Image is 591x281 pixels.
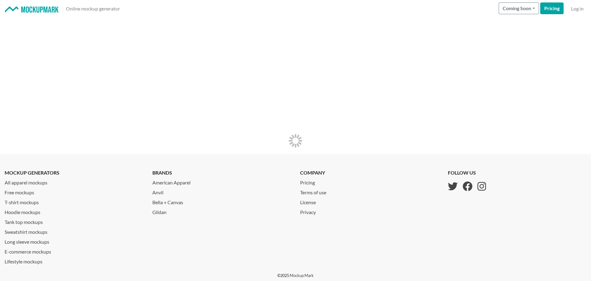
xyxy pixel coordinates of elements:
a: Tank top mockups [5,216,143,226]
p: mockup generators [5,169,143,176]
a: Pricing [540,2,564,14]
a: Pricing [300,176,331,186]
a: Online mockup generator [63,2,123,15]
a: Terms of use [300,186,331,196]
img: Mockup Mark [5,6,58,13]
a: Hoodie mockups [5,206,143,216]
a: E-commerce mockups [5,246,143,255]
a: Bella + Canvas [152,196,291,206]
a: Privacy [300,206,331,216]
a: Sweatshirt mockups [5,226,143,236]
p: follow us [448,169,486,176]
a: Anvil [152,186,291,196]
a: Gildan [152,206,291,216]
p: brands [152,169,291,176]
p: © 2025 [277,273,314,279]
a: Mockup Mark [290,273,314,278]
a: License [300,196,331,206]
a: Lifestyle mockups [5,255,143,265]
a: All apparel mockups [5,176,143,186]
a: Free mockups [5,186,143,196]
button: Coming Soon [499,2,539,14]
a: Long sleeve mockups [5,236,143,246]
a: T-shirt mockups [5,196,143,206]
p: company [300,169,331,176]
a: Log in [569,2,586,15]
a: American Apparel [152,176,291,186]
